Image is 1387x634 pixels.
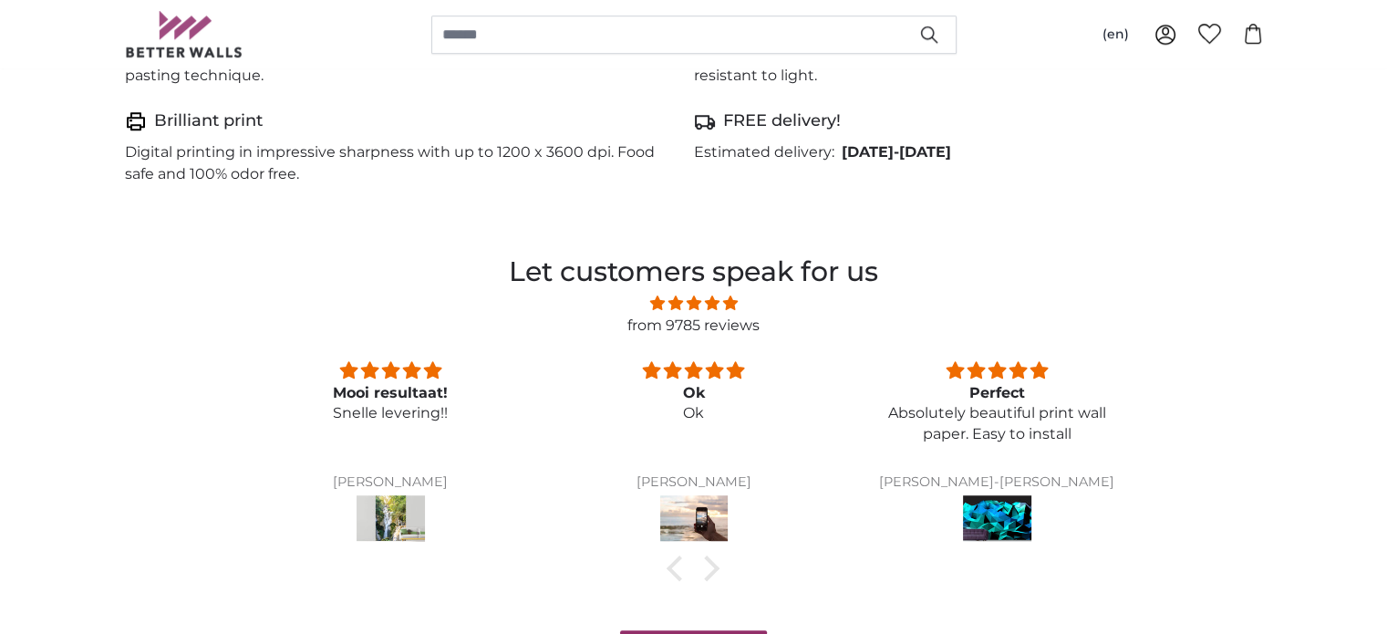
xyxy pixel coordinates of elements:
span: [DATE] [899,143,951,161]
a: from 9785 reviews [627,317,760,334]
p: Ok [564,403,823,423]
div: [PERSON_NAME] [564,475,823,490]
span: 4.81 stars [238,292,1148,315]
p: Absolutely beautiful print wall paper. Easy to install [867,403,1126,444]
h2: Let customers speak for us [238,251,1148,292]
div: 5 stars [564,359,823,383]
h4: FREE delivery! [723,109,841,134]
p: Digital printing in impressive sharpness with up to 1200 x 3600 dpi. Food safe and 100% odor free. [125,141,679,185]
div: [PERSON_NAME] [261,475,520,490]
img: Fototapete 3D-Diamonds [963,495,1031,546]
h4: Brilliant print [154,109,263,134]
div: 5 stars [261,359,520,383]
div: 5 stars [867,359,1126,383]
div: Ok [564,383,823,403]
p: Snelle levering!! [261,403,520,423]
button: (en) [1088,18,1144,51]
img: Fototapete Berauschter Wasserfall [357,495,425,546]
p: Estimated delivery: [694,141,834,163]
img: Betterwalls [125,11,243,57]
div: Perfect [867,383,1126,403]
img: Eigenes Foto als Tapete [660,495,729,546]
span: [DATE] [842,143,894,161]
div: [PERSON_NAME]-[PERSON_NAME] [867,475,1126,490]
b: - [842,143,951,161]
div: Mooi resultaat! [261,383,520,403]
